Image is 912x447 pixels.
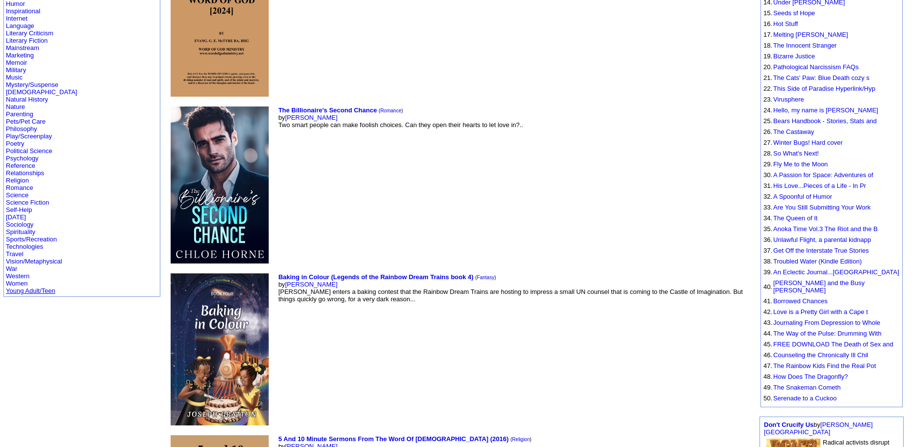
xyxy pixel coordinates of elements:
a: Marketing [6,52,34,59]
font: 43. [763,319,772,326]
a: Mainstream [6,44,39,52]
font: 15. [763,9,772,17]
font: 44. [763,330,772,337]
a: Spirituality [6,228,35,236]
a: Reference [6,162,35,169]
a: Science Fiction [6,199,49,206]
a: Science [6,191,28,199]
font: 16. [763,20,772,27]
a: Literary Criticism [6,29,53,37]
a: War [6,265,17,272]
a: An Eclectic Journal...[GEOGRAPHIC_DATA] [773,268,899,276]
a: Seeds sf Hope [773,9,815,17]
a: His Love...Pieces of a Life - In Pr [773,182,866,189]
a: Melting [PERSON_NAME] [773,31,848,38]
a: Bizarre Justice [773,53,815,60]
font: 45. [763,341,772,348]
font: 18. [763,42,772,49]
a: [DATE] [6,213,26,221]
font: 41. [763,297,772,305]
a: [DEMOGRAPHIC_DATA] [6,88,77,96]
a: Hello, my name is [PERSON_NAME] [773,106,878,114]
a: Virusphere [773,96,804,103]
font: 42. [763,308,772,316]
a: Natural History [6,96,48,103]
a: Sports/Recreation [6,236,57,243]
a: So What's Next! [773,150,819,157]
img: 80796.jpg [171,106,269,263]
a: The Snakeman Cometh [773,384,840,391]
font: 40. [763,283,772,290]
a: Counseling the Chronically Ill Chil [773,351,868,359]
a: The Cats' Paw: Blue Death cozy s [773,74,869,81]
font: 25. [763,117,772,125]
font: 37. [763,247,772,254]
a: Anoka Time Vol.3 The Riot and the B [773,225,878,233]
font: 35. [763,225,772,233]
font: 36. [763,236,772,243]
a: Music [6,74,23,81]
a: Love is a Pretty Girl with a Cape t [773,308,868,316]
a: The Rainbow Kids Find the Real Pot [773,362,876,369]
a: Young Adult/Teen [6,287,55,294]
a: A Spoonful of Humor [773,193,832,200]
font: 33. [763,204,772,211]
font: 28. [763,150,772,157]
a: Romance [6,184,33,191]
a: Religion [512,437,530,442]
font: 48. [763,373,772,380]
font: by Two smart people can make foolish choices. Can they open their hearts to let love in?.. [279,106,523,129]
a: [PERSON_NAME] and the Busy [PERSON_NAME] [773,279,864,294]
a: Internet [6,15,27,22]
a: Get Off the Interstate True Stories [773,247,869,254]
a: Fly Me to the Moon [773,160,828,168]
a: Hot Stuff [773,20,798,27]
a: The Way of the Pulse: Drumming With [773,330,882,337]
font: 21. [763,74,772,81]
a: Poetry [6,140,25,147]
font: 31. [763,182,772,189]
a: Winter Bugs! Hard cover [773,139,843,146]
font: 50. [763,394,772,402]
font: by [PERSON_NAME] enters a baking contest that the Rainbow Dream Trains are hosting to impress a s... [279,273,743,303]
a: Parenting [6,110,33,118]
a: The Castaway [773,128,814,135]
a: The Queen of It [773,214,817,222]
font: 46. [763,351,772,359]
font: 26. [763,128,772,135]
a: Baking in Colour (Legends of the Rainbow Dream Trains book 4) [279,273,474,281]
font: 20. [763,63,772,71]
a: Inspirational [6,7,40,15]
a: [PERSON_NAME] [285,281,337,288]
a: The Innocent Stranger [773,42,836,49]
a: 5 And 10 Minute Sermons From The Word Of [DEMOGRAPHIC_DATA] (2016) [279,435,509,443]
font: ( ) [510,437,532,442]
a: Literary Fiction [6,37,48,44]
a: Don't Crucify Us [764,421,813,428]
a: Memoir [6,59,27,66]
a: Unlawful Flight, a parental kidnapp [773,236,871,243]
